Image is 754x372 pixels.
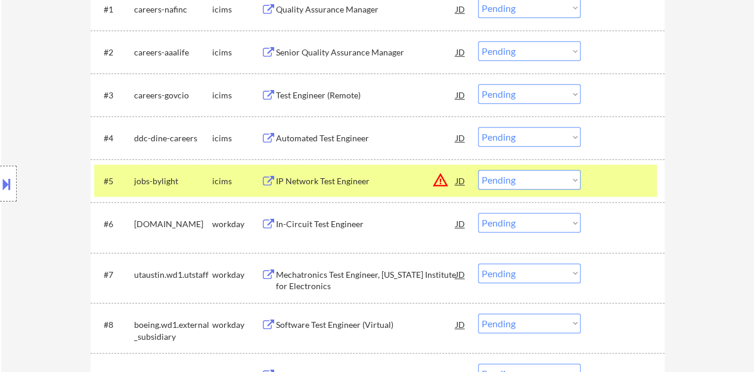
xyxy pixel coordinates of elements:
div: icims [212,132,261,144]
div: careers-aaalife [134,46,212,58]
div: Software Test Engineer (Virtual) [276,319,456,331]
div: JD [455,41,467,63]
div: Quality Assurance Manager [276,4,456,15]
div: JD [455,170,467,191]
div: In-Circuit Test Engineer [276,218,456,230]
div: icims [212,89,261,101]
button: warning_amber [432,172,449,188]
div: careers-nafinc [134,4,212,15]
div: boeing.wd1.external_subsidiary [134,319,212,342]
div: workday [212,269,261,281]
div: Test Engineer (Remote) [276,89,456,101]
div: #1 [104,4,125,15]
div: JD [455,263,467,285]
div: Senior Quality Assurance Manager [276,46,456,58]
div: #8 [104,319,125,331]
div: icims [212,4,261,15]
div: Automated Test Engineer [276,132,456,144]
div: #2 [104,46,125,58]
div: JD [455,213,467,234]
div: workday [212,319,261,331]
div: icims [212,46,261,58]
div: icims [212,175,261,187]
div: workday [212,218,261,230]
div: JD [455,127,467,148]
div: JD [455,84,467,106]
div: Mechatronics Test Engineer, [US_STATE] Institute for Electronics [276,269,456,292]
div: JD [455,314,467,335]
div: IP Network Test Engineer [276,175,456,187]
